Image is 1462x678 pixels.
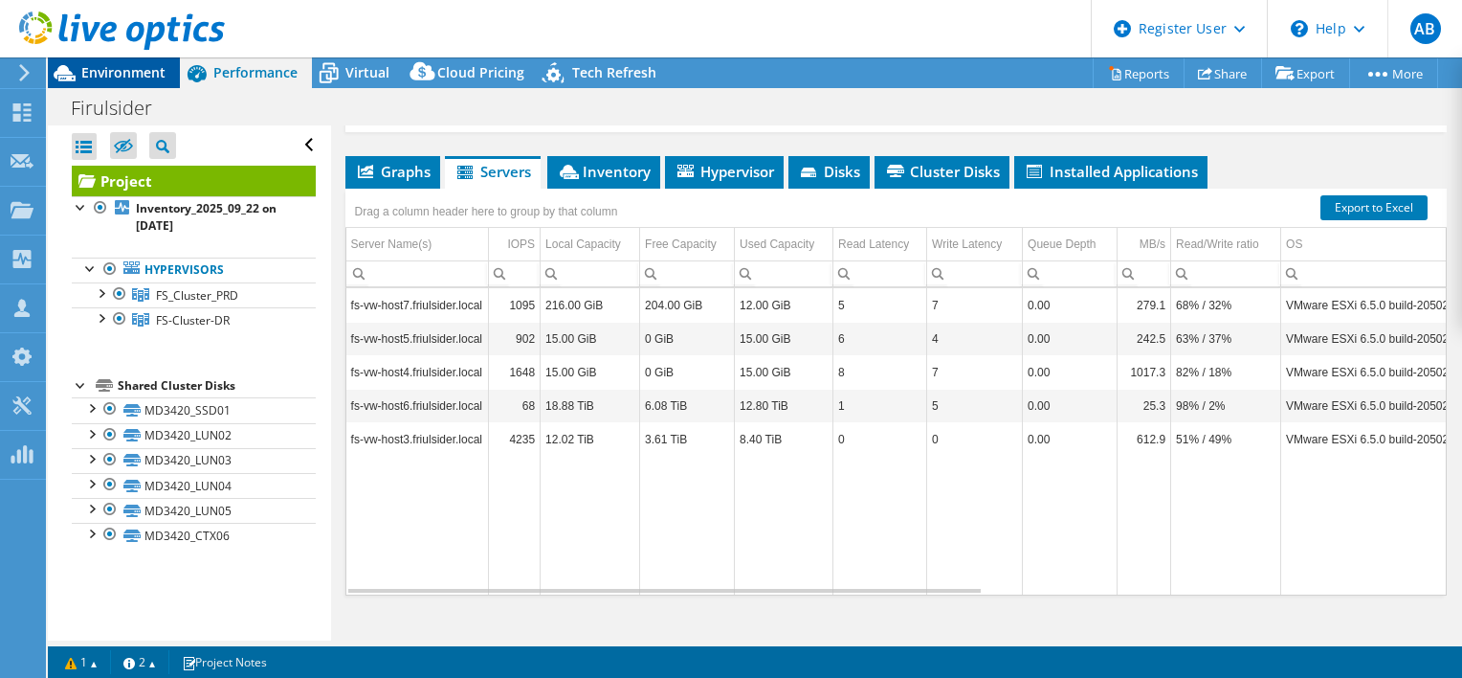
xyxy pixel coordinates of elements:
[213,63,298,81] span: Performance
[1093,58,1185,88] a: Reports
[168,650,280,674] a: Project Notes
[346,288,489,322] td: Column Server Name(s), Value fs-vw-host7.friulsider.local
[833,260,927,286] td: Column Read Latency, Filter cell
[1171,389,1281,422] td: Column Read/Write ratio, Value 98% / 2%
[640,228,735,261] td: Free Capacity Column
[927,389,1023,422] td: Column Write Latency, Value 5
[833,288,927,322] td: Column Read Latency, Value 5
[735,260,833,286] td: Column Used Capacity, Filter cell
[927,322,1023,355] td: Column Write Latency, Value 4
[454,162,531,181] span: Servers
[489,389,541,422] td: Column IOPS, Value 68
[1118,355,1171,389] td: Column MB/s, Value 1017.3
[1349,58,1438,88] a: More
[833,422,927,456] td: Column Read Latency, Value 0
[1023,389,1118,422] td: Column Queue Depth, Value 0.00
[640,322,735,355] td: Column Free Capacity, Value 0 GiB
[346,322,489,355] td: Column Server Name(s), Value fs-vw-host5.friulsider.local
[1118,322,1171,355] td: Column MB/s, Value 242.5
[72,307,316,332] a: FS-Cluster-DR
[346,422,489,456] td: Column Server Name(s), Value fs-vw-host3.friulsider.local
[72,282,316,307] a: FS_Cluster_PRD
[1171,288,1281,322] td: Column Read/Write ratio, Value 68% / 32%
[833,355,927,389] td: Column Read Latency, Value 8
[833,322,927,355] td: Column Read Latency, Value 6
[346,355,489,389] td: Column Server Name(s), Value fs-vw-host4.friulsider.local
[1024,162,1198,181] span: Installed Applications
[735,422,833,456] td: Column Used Capacity, Value 8.40 TiB
[1118,422,1171,456] td: Column MB/s, Value 612.9
[572,63,656,81] span: Tech Refresh
[735,322,833,355] td: Column Used Capacity, Value 15.00 GiB
[437,63,524,81] span: Cloud Pricing
[72,397,316,422] a: MD3420_SSD01
[927,260,1023,286] td: Column Write Latency, Filter cell
[489,288,541,322] td: Column IOPS, Value 1095
[72,498,316,523] a: MD3420_LUN05
[351,233,432,256] div: Server Name(s)
[350,198,623,225] div: Drag a column header here to group by that column
[346,260,489,286] td: Column Server Name(s), Filter cell
[1171,355,1281,389] td: Column Read/Write ratio, Value 82% / 18%
[489,422,541,456] td: Column IOPS, Value 4235
[541,260,640,286] td: Column Local Capacity, Filter cell
[72,258,316,282] a: Hypervisors
[927,228,1023,261] td: Write Latency Column
[1023,260,1118,286] td: Column Queue Depth, Filter cell
[640,389,735,422] td: Column Free Capacity, Value 6.08 TiB
[72,166,316,196] a: Project
[798,162,860,181] span: Disks
[1028,233,1096,256] div: Queue Depth
[1184,58,1262,88] a: Share
[740,233,814,256] div: Used Capacity
[62,98,182,119] h1: Firulsider
[1023,228,1118,261] td: Queue Depth Column
[507,233,535,256] div: IOPS
[541,228,640,261] td: Local Capacity Column
[1023,355,1118,389] td: Column Queue Depth, Value 0.00
[833,389,927,422] td: Column Read Latency, Value 1
[1171,260,1281,286] td: Column Read/Write ratio, Filter cell
[489,228,541,261] td: IOPS Column
[346,228,489,261] td: Server Name(s) Column
[1291,20,1308,37] svg: \n
[345,63,389,81] span: Virtual
[1118,389,1171,422] td: Column MB/s, Value 25.3
[884,162,1000,181] span: Cluster Disks
[1320,195,1428,220] a: Export to Excel
[1286,233,1302,256] div: OS
[1023,422,1118,456] td: Column Queue Depth, Value 0.00
[1140,233,1165,256] div: MB/s
[932,233,1002,256] div: Write Latency
[1118,288,1171,322] td: Column MB/s, Value 279.1
[72,423,316,448] a: MD3420_LUN02
[136,200,277,234] b: Inventory_2025_09_22 on [DATE]
[541,355,640,389] td: Column Local Capacity, Value 15.00 GiB
[640,355,735,389] td: Column Free Capacity, Value 0 GiB
[110,650,169,674] a: 2
[927,422,1023,456] td: Column Write Latency, Value 0
[72,523,316,548] a: MD3420_CTX06
[345,189,1447,596] div: Data grid
[156,287,238,304] span: FS_Cluster_PRD
[81,63,166,81] span: Environment
[541,322,640,355] td: Column Local Capacity, Value 15.00 GiB
[1176,233,1258,256] div: Read/Write ratio
[1261,58,1350,88] a: Export
[927,288,1023,322] td: Column Write Latency, Value 7
[640,422,735,456] td: Column Free Capacity, Value 3.61 TiB
[118,374,316,397] div: Shared Cluster Disks
[640,288,735,322] td: Column Free Capacity, Value 204.00 GiB
[645,233,717,256] div: Free Capacity
[735,288,833,322] td: Column Used Capacity, Value 12.00 GiB
[1118,260,1171,286] td: Column MB/s, Filter cell
[545,233,621,256] div: Local Capacity
[72,473,316,498] a: MD3420_LUN04
[735,355,833,389] td: Column Used Capacity, Value 15.00 GiB
[355,162,431,181] span: Graphs
[735,228,833,261] td: Used Capacity Column
[541,422,640,456] td: Column Local Capacity, Value 12.02 TiB
[557,162,651,181] span: Inventory
[675,162,774,181] span: Hypervisor
[489,260,541,286] td: Column IOPS, Filter cell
